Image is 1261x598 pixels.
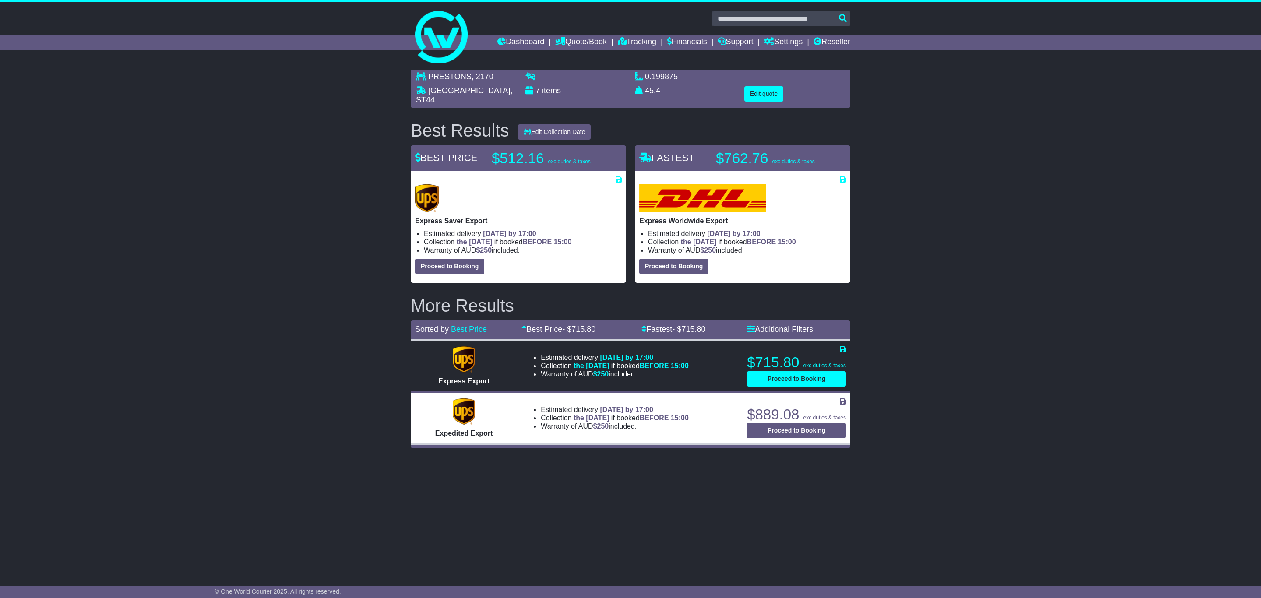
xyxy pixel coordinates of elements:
span: the [DATE] [574,362,609,369]
span: if booked [457,238,572,246]
a: Financials [667,35,707,50]
button: Proceed to Booking [639,259,708,274]
span: [DATE] by 17:00 [707,230,761,237]
li: Estimated delivery [424,229,622,238]
span: [DATE] by 17:00 [600,354,653,361]
button: Proceed to Booking [747,371,846,387]
li: Warranty of AUD included. [424,246,622,254]
a: Quote/Book [555,35,607,50]
span: 15:00 [671,414,689,422]
span: $ [593,422,609,430]
li: Estimated delivery [541,353,689,362]
span: , 2170 [472,72,493,81]
span: Express Export [438,377,490,385]
span: $ [476,246,492,254]
div: Best Results [406,121,514,140]
p: $762.76 [716,150,825,167]
li: Collection [541,414,689,422]
span: 715.80 [681,325,705,334]
li: Warranty of AUD included. [541,422,689,430]
span: 15:00 [671,362,689,369]
span: the [DATE] [457,238,492,246]
button: Proceed to Booking [415,259,484,274]
span: exc duties & taxes [548,158,590,165]
span: exc duties & taxes [803,415,846,421]
p: Express Worldwide Export [639,217,846,225]
span: [DATE] by 17:00 [600,406,653,413]
a: Best Price [451,325,487,334]
span: 250 [480,246,492,254]
li: Estimated delivery [541,405,689,414]
a: Additional Filters [747,325,813,334]
span: BEFORE [640,362,669,369]
span: BEFORE [640,414,669,422]
li: Collection [541,362,689,370]
p: $889.08 [747,406,846,423]
span: if booked [574,362,689,369]
li: Warranty of AUD included. [541,370,689,378]
span: exc duties & taxes [803,362,846,369]
a: Reseller [814,35,850,50]
img: DHL: Express Worldwide Export [639,184,766,212]
span: if booked [574,414,689,422]
span: 715.80 [571,325,595,334]
span: 7 [535,86,540,95]
a: Tracking [618,35,656,50]
span: 250 [597,422,609,430]
span: PRESTONS [428,72,472,81]
span: - $ [672,325,705,334]
a: Dashboard [497,35,544,50]
img: UPS (new): Express Saver Export [415,184,439,212]
img: UPS (new): Express Export [453,346,475,373]
span: 15:00 [778,238,796,246]
li: Collection [648,238,846,246]
span: 250 [597,370,609,378]
span: the [DATE] [681,238,716,246]
span: exc duties & taxes [772,158,814,165]
span: BEFORE [523,238,552,246]
li: Collection [424,238,622,246]
li: Estimated delivery [648,229,846,238]
span: $ [700,246,716,254]
span: - $ [562,325,595,334]
span: [DATE] by 17:00 [483,230,536,237]
p: $512.16 [492,150,601,167]
span: if booked [681,238,796,246]
h2: More Results [411,296,850,315]
span: Sorted by [415,325,449,334]
a: Settings [764,35,803,50]
p: Express Saver Export [415,217,622,225]
button: Proceed to Booking [747,423,846,438]
span: the [DATE] [574,414,609,422]
a: Support [718,35,753,50]
span: [GEOGRAPHIC_DATA] [428,86,510,95]
span: 0.199875 [645,72,678,81]
span: items [542,86,561,95]
button: Edit Collection Date [518,124,591,140]
span: , ST44 [416,86,512,105]
span: BEST PRICE [415,152,477,163]
button: Edit quote [744,86,783,102]
span: 45.4 [645,86,660,95]
img: UPS (new): Expedited Export [453,398,475,425]
a: Fastest- $715.80 [641,325,705,334]
span: $ [593,370,609,378]
span: 15:00 [554,238,572,246]
span: 250 [704,246,716,254]
span: FASTEST [639,152,694,163]
span: Expedited Export [435,429,493,437]
a: Best Price- $715.80 [521,325,595,334]
p: $715.80 [747,354,846,371]
span: BEFORE [747,238,776,246]
li: Warranty of AUD included. [648,246,846,254]
span: © One World Courier 2025. All rights reserved. [215,588,341,595]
